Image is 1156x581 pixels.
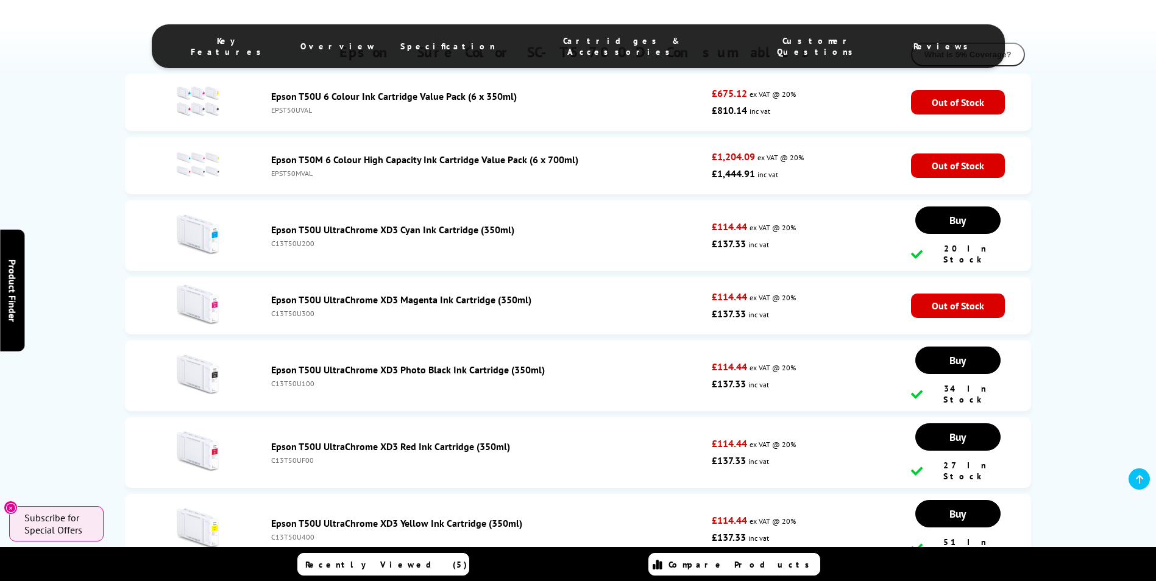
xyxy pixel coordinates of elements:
[712,87,747,99] strong: £675.12
[177,430,219,473] img: Epson T50U UltraChrome XD3 Red Ink Cartridge (350ml)
[177,143,219,186] img: Epson T50M 6 Colour High Capacity Ink Cartridge Value Pack (6 x 700ml)
[271,169,706,178] div: EPST50MVAL
[913,41,974,52] span: Reviews
[911,383,1005,405] div: 34 In Stock
[949,430,966,444] span: Buy
[750,293,796,302] span: ex VAT @ 20%
[271,440,510,452] a: Epson T50U UltraChrome XD3 Red Ink Cartridge (350ml)
[712,238,746,250] strong: £137.33
[712,290,747,303] strong: £114.44
[400,41,495,52] span: Specification
[182,35,277,57] span: Key Features
[4,501,18,515] button: Close
[750,516,796,526] span: ex VAT @ 20%
[748,533,769,543] span: inc vat
[748,240,769,249] span: inc vat
[271,517,522,529] a: Epson T50U UltraChrome XD3 Yellow Ink Cartridge (350ml)
[271,294,531,306] a: Epson T50U UltraChrome XD3 Magenta Ink Cartridge (350ml)
[300,41,376,52] span: Overview
[757,170,778,179] span: inc vat
[712,150,755,163] strong: £1,204.09
[271,379,706,388] div: C13T50U100
[520,35,723,57] span: Cartridges & Accessories
[24,512,91,536] span: Subscribe for Special Offers
[712,378,746,390] strong: £137.33
[305,559,467,570] span: Recently Viewed (5)
[648,553,820,576] a: Compare Products
[271,532,706,541] div: C13T50U400
[712,454,746,467] strong: £137.33
[6,259,18,322] span: Product Finder
[271,309,706,318] div: C13T50U300
[911,294,1005,318] span: Out of Stock
[271,224,514,236] a: Epson T50U UltraChrome XD3 Cyan Ink Cartridge (350ml)
[177,353,219,396] img: Epson T50U UltraChrome XD3 Photo Black Ink Cartridge (350ml)
[177,80,219,122] img: Epson T50U 6 Colour Ink Cartridge Value Pack (6 x 350ml)
[911,153,1005,178] span: Out of Stock
[748,380,769,389] span: inc vat
[750,223,796,232] span: ex VAT @ 20%
[748,310,769,319] span: inc vat
[750,363,796,372] span: ex VAT @ 20%
[271,456,706,465] div: C13T50UF00
[177,213,219,256] img: Epson T50U UltraChrome XD3 Cyan Ink Cartridge (350ml)
[750,440,796,449] span: ex VAT @ 20%
[757,153,804,162] span: ex VAT @ 20%
[911,537,1005,558] div: 51 In Stock
[668,559,816,570] span: Compare Products
[271,364,545,376] a: Epson T50U UltraChrome XD3 Photo Black Ink Cartridge (350ml)
[911,243,1005,265] div: 20 In Stock
[271,105,706,114] div: EPST50UVAL
[748,35,888,57] span: Customer Questions
[949,213,966,227] span: Buy
[271,153,578,166] a: Epson T50M 6 Colour High Capacity Ink Cartridge Value Pack (6 x 700ml)
[271,239,706,248] div: C13T50U200
[297,553,469,576] a: Recently Viewed (5)
[271,90,517,102] a: Epson T50U 6 Colour Ink Cartridge Value Pack (6 x 350ml)
[712,514,747,526] strong: £114.44
[712,167,755,180] strong: £1,444.91
[712,531,746,543] strong: £137.33
[949,353,966,367] span: Buy
[712,308,746,320] strong: £137.33
[177,283,219,326] img: Epson T50U UltraChrome XD3 Magenta Ink Cartridge (350ml)
[712,220,747,233] strong: £114.44
[712,437,747,449] strong: £114.44
[712,361,747,373] strong: £114.44
[750,107,770,116] span: inc vat
[911,460,1005,482] div: 27 In Stock
[712,104,747,116] strong: £810.14
[911,90,1005,114] span: Out of Stock
[750,90,796,99] span: ex VAT @ 20%
[177,507,219,549] img: Epson T50U UltraChrome XD3 Yellow Ink Cartridge (350ml)
[748,457,769,466] span: inc vat
[949,507,966,521] span: Buy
